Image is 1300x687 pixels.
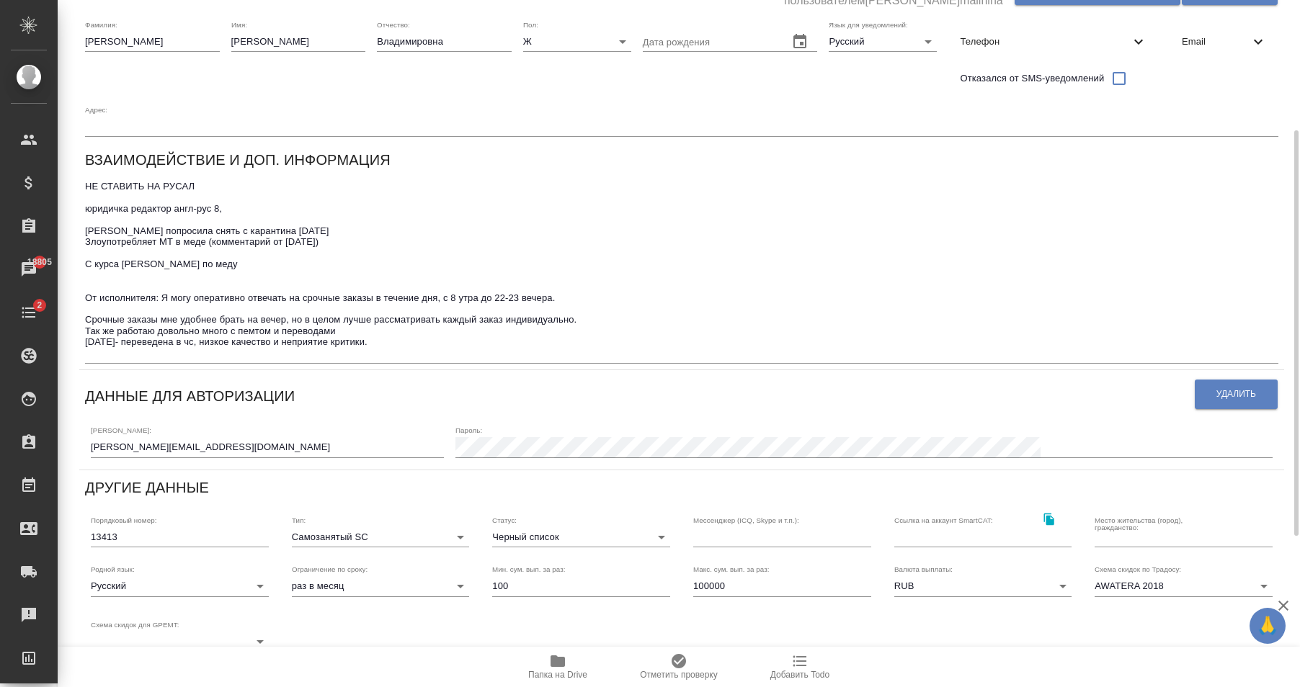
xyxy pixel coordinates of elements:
[292,576,470,596] div: раз в месяц
[492,566,566,573] label: Мин. сум. вып. за раз:
[231,21,247,28] label: Имя:
[528,670,587,680] span: Папка на Drive
[85,21,117,28] label: Фамилия:
[1034,505,1064,534] button: Скопировать ссылку
[85,106,107,113] label: Адрес:
[739,647,860,687] button: Добавить Todo
[1095,566,1181,573] label: Схема скидок по Традосу:
[894,566,953,573] label: Валюта выплаты:
[19,255,61,269] span: 18805
[455,427,482,434] label: Пароль:
[1255,611,1280,641] span: 🙏
[85,385,295,408] h6: Данные для авторизации
[91,516,156,524] label: Порядковый номер:
[1095,576,1273,596] div: AWATERA 2018
[1250,608,1286,644] button: 🙏
[292,527,470,547] div: Самозанятый SC
[492,516,517,524] label: Статус:
[4,295,54,331] a: 2
[85,148,391,171] h6: Взаимодействие и доп. информация
[4,251,54,287] a: 18805
[292,566,368,573] label: Ограничение по сроку:
[1095,516,1228,531] label: Место жительства (город), гражданство:
[523,32,631,52] div: Ж
[91,566,135,573] label: Родной язык:
[693,566,770,573] label: Макс. сум. вып. за раз:
[1170,26,1278,58] div: Email
[91,621,179,628] label: Схема скидок для GPEMT:
[1216,388,1256,400] span: Удалить
[292,516,306,524] label: Тип:
[770,670,829,680] span: Добавить Todo
[894,576,1072,596] div: RUB
[618,647,739,687] button: Отметить проверку
[377,21,410,28] label: Отчество:
[960,71,1104,86] span: Отказался от SMS-уведомлений
[492,527,670,547] div: Черный список
[960,35,1130,49] span: Телефон
[85,476,209,499] h6: Другие данные
[829,21,908,28] label: Язык для уведомлений:
[85,181,1278,359] textarea: НЕ СТАВИТЬ НА РУСАЛ юридичка редактор англ-рус 8, [PERSON_NAME] попросила снять с карантина [DATE...
[829,32,937,52] div: Русский
[1182,35,1250,49] span: Email
[948,26,1159,58] div: Телефон
[1195,380,1278,409] button: Удалить
[91,576,269,596] div: Русский
[523,21,538,28] label: Пол:
[91,427,151,434] label: [PERSON_NAME]:
[894,516,993,524] label: Ссылка на аккаунт SmartCAT:
[28,298,50,313] span: 2
[640,670,717,680] span: Отметить проверку
[497,647,618,687] button: Папка на Drive
[693,516,799,524] label: Мессенджер (ICQ, Skype и т.п.):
